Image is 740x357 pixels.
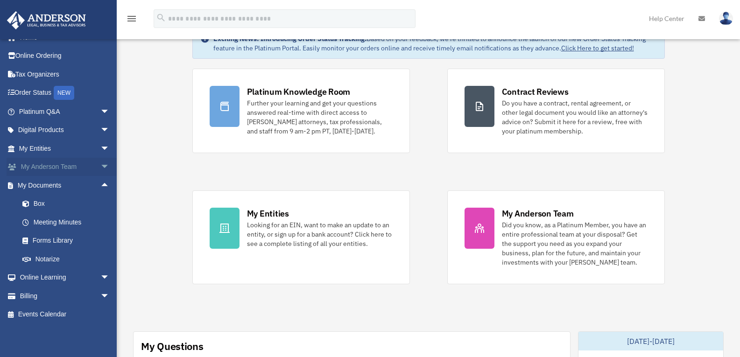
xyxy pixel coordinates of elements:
[447,69,665,153] a: Contract Reviews Do you have a contract, rental agreement, or other legal document you would like...
[7,176,124,195] a: My Documentsarrow_drop_up
[213,34,657,53] div: Based on your feedback, we're thrilled to announce the launch of our new Order Status Tracking fe...
[447,190,665,284] a: My Anderson Team Did you know, as a Platinum Member, you have an entire professional team at your...
[54,86,74,100] div: NEW
[100,121,119,140] span: arrow_drop_down
[7,47,124,65] a: Online Ordering
[141,339,204,353] div: My Questions
[7,139,124,158] a: My Entitiesarrow_drop_down
[7,102,124,121] a: Platinum Q&Aarrow_drop_down
[247,220,393,248] div: Looking for an EIN, want to make an update to an entity, or sign up for a bank account? Click her...
[7,268,124,287] a: Online Learningarrow_drop_down
[13,250,124,268] a: Notarize
[578,332,723,350] div: [DATE]-[DATE]
[13,195,124,213] a: Box
[100,176,119,195] span: arrow_drop_up
[247,98,393,136] div: Further your learning and get your questions answered real-time with direct access to [PERSON_NAM...
[247,86,351,98] div: Platinum Knowledge Room
[247,208,289,219] div: My Entities
[7,287,124,305] a: Billingarrow_drop_down
[13,213,124,231] a: Meeting Minutes
[502,86,569,98] div: Contract Reviews
[7,84,124,103] a: Order StatusNEW
[7,158,124,176] a: My Anderson Teamarrow_drop_down
[100,102,119,121] span: arrow_drop_down
[156,13,166,23] i: search
[213,35,366,43] strong: Exciting News: Introducing Order Status Tracking!
[7,65,124,84] a: Tax Organizers
[126,13,137,24] i: menu
[192,69,410,153] a: Platinum Knowledge Room Further your learning and get your questions answered real-time with dire...
[100,139,119,158] span: arrow_drop_down
[100,158,119,177] span: arrow_drop_down
[4,11,89,29] img: Anderson Advisors Platinum Portal
[126,16,137,24] a: menu
[13,231,124,250] a: Forms Library
[719,12,733,25] img: User Pic
[192,190,410,284] a: My Entities Looking for an EIN, want to make an update to an entity, or sign up for a bank accoun...
[502,220,648,267] div: Did you know, as a Platinum Member, you have an entire professional team at your disposal? Get th...
[7,305,124,324] a: Events Calendar
[502,98,648,136] div: Do you have a contract, rental agreement, or other legal document you would like an attorney's ad...
[100,287,119,306] span: arrow_drop_down
[561,44,634,52] a: Click Here to get started!
[7,121,124,140] a: Digital Productsarrow_drop_down
[100,268,119,287] span: arrow_drop_down
[502,208,574,219] div: My Anderson Team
